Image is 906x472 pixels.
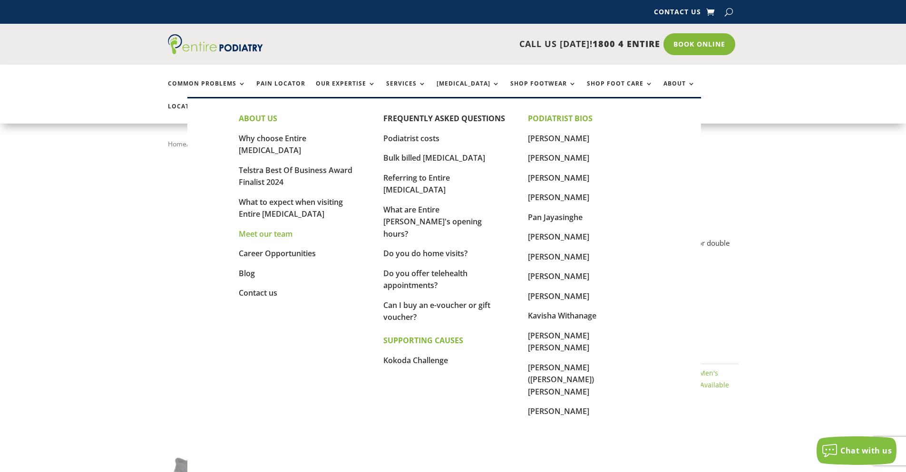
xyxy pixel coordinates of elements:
[437,80,500,101] a: [MEDICAL_DATA]
[383,133,439,144] a: Podiatrist costs
[168,34,263,54] img: logo (1)
[239,248,316,259] a: Career Opportunities
[528,310,596,321] a: Kavisha Withanage
[528,231,589,242] a: [PERSON_NAME]
[383,248,468,259] a: Do you do home visits?
[383,153,485,163] a: Bulk billed [MEDICAL_DATA]
[528,251,589,262] a: [PERSON_NAME]
[383,204,482,239] a: What are Entire [PERSON_NAME]'s opening hours?
[239,113,277,124] strong: ABOUT US
[528,330,589,353] a: [PERSON_NAME] [PERSON_NAME]
[528,362,594,397] a: [PERSON_NAME] ([PERSON_NAME]) [PERSON_NAME]
[587,80,653,101] a: Shop Foot Care
[510,80,576,101] a: Shop Footwear
[168,139,186,148] a: Home
[528,271,589,281] a: [PERSON_NAME]
[663,33,735,55] a: Book Online
[256,80,305,101] a: Pain Locator
[383,335,463,346] strong: SUPPORTING CAUSES
[528,406,589,416] a: [PERSON_NAME]
[528,113,593,124] strong: PODIATRIST BIOS
[383,113,505,124] a: FREQUENTLY ASKED QUESTIONS
[528,173,589,183] a: [PERSON_NAME]
[383,268,468,291] a: Do you offer telehealth appointments?
[316,80,376,101] a: Our Expertise
[528,153,589,163] a: [PERSON_NAME]
[840,445,892,456] span: Chat with us
[300,38,660,50] p: CALL US [DATE]!
[239,229,292,239] a: Meet our team
[528,212,583,222] a: Pan Jayasinghe
[168,80,246,101] a: Common Problems
[654,9,701,19] a: Contact Us
[168,47,263,56] a: Entire Podiatry
[239,288,277,298] a: Contact us
[528,192,589,202] a: [PERSON_NAME]
[817,436,896,465] button: Chat with us
[239,133,306,156] a: Why choose Entire [MEDICAL_DATA]
[239,165,352,188] a: Telstra Best Of Business Award Finalist 2024
[383,300,490,323] a: Can I buy an e-voucher or gift voucher?
[168,138,739,150] nav: Breadcrumb
[383,173,450,195] a: Referring to Entire [MEDICAL_DATA]
[168,103,215,124] a: Locations
[593,38,660,49] span: 1800 4 ENTIRE
[528,133,589,144] a: [PERSON_NAME]
[383,355,448,366] a: Kokoda Challenge
[663,80,695,101] a: About
[239,197,343,220] a: What to expect when visiting Entire [MEDICAL_DATA]
[239,268,255,279] a: Blog
[528,291,589,301] a: [PERSON_NAME]
[386,80,426,101] a: Services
